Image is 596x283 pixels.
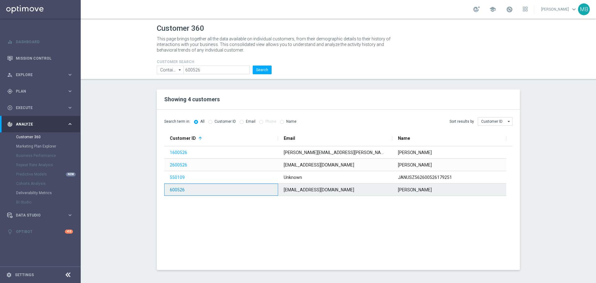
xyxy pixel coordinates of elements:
div: Press SPACE to select this row. [164,146,506,159]
i: gps_fixed [7,89,13,94]
div: Marketing Plan Explorer [16,142,80,151]
span: JANUSZ562600526179251 [398,175,452,180]
span: Sort results by [449,119,474,124]
span: Name [398,136,410,141]
div: Optibot [7,223,73,240]
a: Optibot [16,223,65,240]
span: [PERSON_NAME] [398,187,432,192]
i: arrow_drop_down [177,66,183,74]
div: Deliverability Metrics [16,188,80,198]
div: +10 [65,230,73,234]
div: Execute [7,105,67,111]
label: Email [246,119,255,124]
i: settings [6,272,12,278]
button: Data Studio keyboard_arrow_right [7,213,73,218]
div: Plan [7,89,67,94]
i: equalizer [7,39,13,45]
a: Marketing Plan Explorer [16,144,65,149]
span: Plan [16,89,67,93]
span: Data Studio [16,213,67,217]
i: keyboard_arrow_right [67,88,73,94]
i: lightbulb [7,229,13,235]
span: Showing 4 customers [164,96,220,103]
button: lightbulb Optibot +10 [7,229,73,234]
div: Repeat Rate Analysis [16,160,80,170]
span: Customer ID [170,136,196,141]
a: 1600526 [170,150,187,155]
h1: Customer 360 [157,24,520,33]
button: person_search Explore keyboard_arrow_right [7,72,73,77]
a: Dashboard [16,34,73,50]
span: keyboard_arrow_down [571,6,577,13]
div: Cohorts Analysis [16,179,80,188]
div: BI Studio [16,198,80,207]
span: [PERSON_NAME] [398,150,432,155]
div: Press SPACE to select this row. [164,159,506,171]
i: keyboard_arrow_right [67,212,73,218]
div: Mission Control [7,50,73,66]
i: keyboard_arrow_right [67,121,73,127]
label: Phone [265,119,276,124]
label: Customer ID [214,119,236,124]
div: Explore [7,72,67,78]
input: Contains [157,66,183,74]
h4: CUSTOMER SEARCH [157,60,272,64]
label: All [200,119,205,124]
div: Customer 360 [16,132,80,142]
button: Search [253,66,272,74]
i: keyboard_arrow_right [67,72,73,78]
div: Press SPACE to select this row. [164,184,506,196]
span: [PERSON_NAME][EMAIL_ADDRESS][PERSON_NAME][DOMAIN_NAME] [284,150,422,155]
input: Customer ID [478,117,512,126]
div: Data Studio [7,212,67,218]
span: Execute [16,106,67,110]
a: Customer 360 [16,135,65,139]
div: Dashboard [7,34,73,50]
i: keyboard_arrow_right [67,105,73,111]
div: Business Performance [16,151,80,160]
div: NEW [66,172,76,176]
p: This page brings together all the data available on individual customers, from their demographic ... [157,36,396,53]
span: [PERSON_NAME] [398,162,432,167]
span: school [489,6,496,13]
button: play_circle_outline Execute keyboard_arrow_right [7,105,73,110]
span: Email [284,136,295,141]
a: Deliverability Metrics [16,190,65,195]
span: Analyze [16,122,67,126]
i: arrow_drop_down [506,117,512,126]
input: Enter CID, Email, name or phone [183,66,250,74]
a: Settings [15,273,34,277]
button: track_changes Analyze keyboard_arrow_right [7,122,73,127]
button: Mission Control [7,56,73,61]
a: 600526 [170,187,185,192]
button: gps_fixed Plan keyboard_arrow_right [7,89,73,94]
span: Explore [16,73,67,77]
a: 2600526 [170,162,187,167]
i: track_changes [7,121,13,127]
i: person_search [7,72,13,78]
span: [EMAIL_ADDRESS][DOMAIN_NAME] [284,162,354,167]
label: Name [286,119,296,124]
a: Mission Control [16,50,73,66]
div: MB [578,3,590,15]
div: Press SPACE to select this row. [164,171,506,184]
a: 550109 [170,175,185,180]
div: Analyze [7,121,67,127]
a: [PERSON_NAME]keyboard_arrow_down [540,5,578,14]
div: Predictive Models [16,170,80,179]
i: play_circle_outline [7,105,13,111]
button: equalizer Dashboard [7,39,73,44]
span: Unknown [284,175,302,180]
span: [EMAIL_ADDRESS][DOMAIN_NAME] [284,187,354,192]
span: Search term in: [164,119,190,124]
